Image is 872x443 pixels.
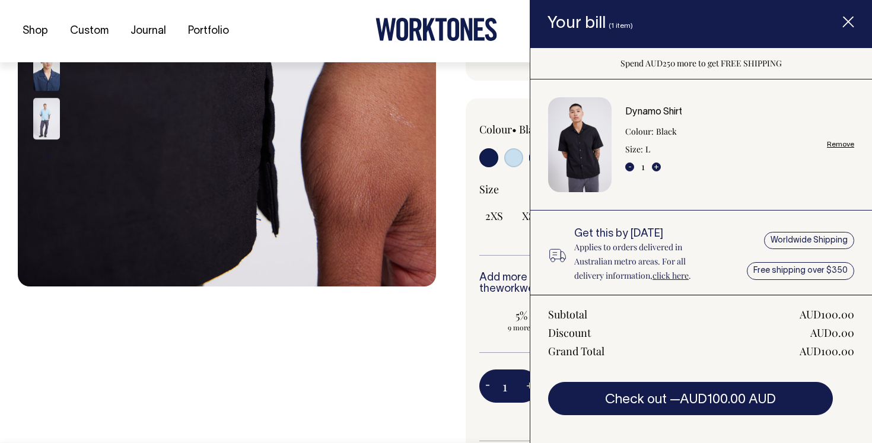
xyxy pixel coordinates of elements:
img: true-blue [33,98,60,140]
a: Portfolio [183,21,234,41]
h6: Add more of this item or any other pieces from the collection to save [479,272,817,296]
button: + [652,162,661,171]
button: + [520,374,539,398]
div: AUD100.00 [800,344,854,358]
img: Dynamo Shirt [548,97,612,193]
img: dark-navy [33,50,60,91]
div: Size [479,182,817,196]
a: Remove [827,141,854,148]
a: click here [653,270,689,281]
label: Black [519,122,545,136]
div: AUD100.00 [800,307,854,321]
a: Dynamo Shirt [625,108,682,116]
span: 9 more to apply [485,323,580,332]
span: (1 item) [609,23,633,29]
button: Next [37,144,55,170]
span: • [512,122,517,136]
a: Custom [65,21,113,41]
input: 5% OFF 9 more to apply [479,305,586,336]
span: Spend AUD250 more to get FREE SHIPPING [620,58,782,69]
dd: Black [656,125,677,139]
span: XS [522,209,534,223]
div: Colour [479,122,615,136]
span: 2XS [485,209,503,223]
a: Shop [18,21,53,41]
p: Applies to orders delivered in Australian metro areas. For all delivery information, . [574,240,715,283]
dt: Colour: [625,125,654,139]
div: Discount [548,326,591,340]
span: 5% OFF [485,308,580,323]
div: AUD0.00 [810,326,854,340]
div: Subtotal [548,307,587,321]
button: - [625,162,634,171]
a: workwear [496,284,544,294]
button: - [479,374,496,398]
input: 2XS [479,205,509,227]
span: AUD100.00 AUD [680,394,776,406]
a: Journal [126,21,171,41]
dd: L [645,142,650,157]
dt: Size: [625,142,643,157]
h6: Get this by [DATE] [574,228,715,240]
div: Grand Total [548,344,604,358]
button: Check out —AUD100.00 AUD [548,382,833,415]
input: XS [516,205,540,227]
